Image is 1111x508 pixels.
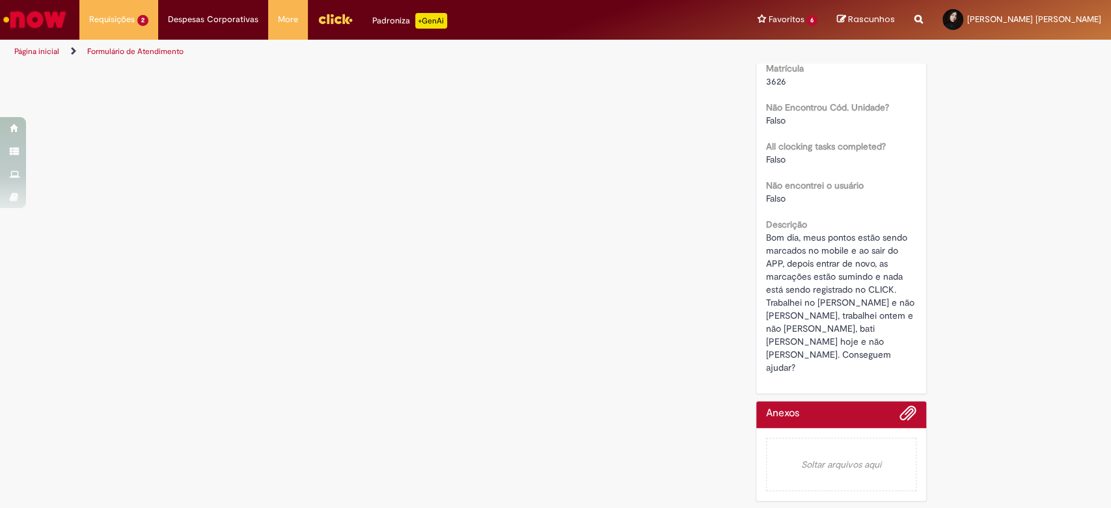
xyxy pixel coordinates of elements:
span: Falso [766,193,786,204]
img: click_logo_yellow_360x200.png [318,9,353,29]
span: Despesas Corporativas [168,13,258,26]
div: Padroniza [372,13,447,29]
span: Falso [766,114,786,126]
button: Adicionar anexos [899,405,916,428]
ul: Trilhas de página [10,40,731,64]
b: Não Encontrou Cód. Unidade? [766,101,889,113]
b: Matrícula [766,62,804,74]
h2: Anexos [766,408,799,420]
span: 6 [806,15,817,26]
span: 2 [137,15,148,26]
p: +GenAi [415,13,447,29]
img: ServiceNow [1,7,68,33]
em: Soltar arquivos aqui [766,438,916,491]
span: Favoritos [768,13,804,26]
a: Rascunhos [837,14,895,26]
a: Formulário de Atendimento [87,46,184,57]
b: All clocking tasks completed? [766,140,886,152]
b: Não encontrei o usuário [766,180,864,191]
span: Rascunhos [848,13,895,25]
b: Descrição [766,219,807,230]
span: More [278,13,298,26]
a: Página inicial [14,46,59,57]
span: Bom dia, meus pontos estão sendo marcados no mobile e ao sair do APP, depois entrar de novo, as m... [766,232,917,373]
span: Falso [766,154,786,165]
span: Requisições [89,13,135,26]
span: [PERSON_NAME] [PERSON_NAME] [967,14,1101,25]
span: 3626 [766,75,786,87]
